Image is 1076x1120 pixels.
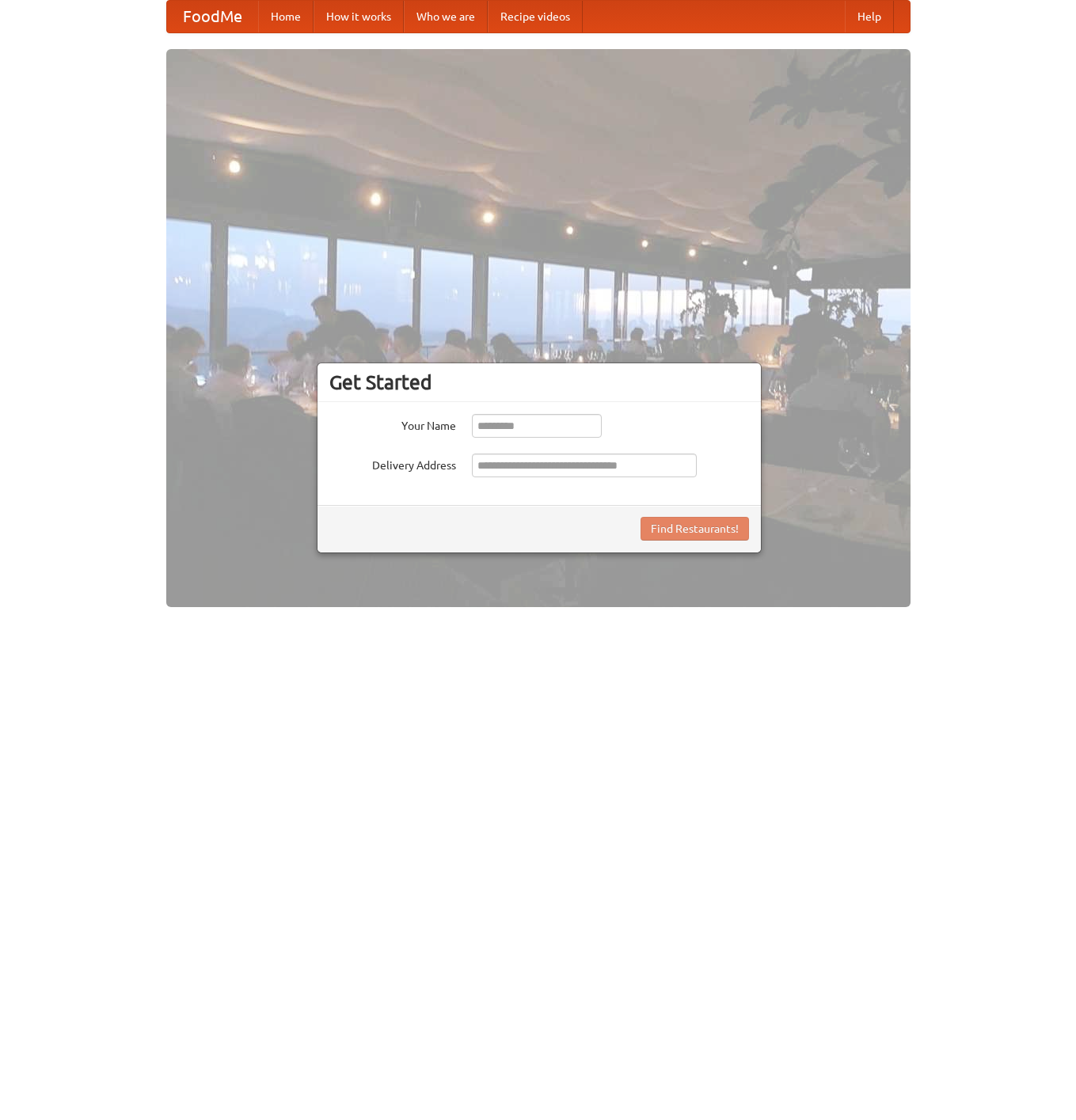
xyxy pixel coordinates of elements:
[167,1,258,32] a: FoodMe
[329,414,456,434] label: Your Name
[488,1,583,32] a: Recipe videos
[258,1,314,32] a: Home
[329,370,749,394] h3: Get Started
[641,517,749,541] button: Find Restaurants!
[845,1,894,32] a: Help
[404,1,488,32] a: Who we are
[314,1,404,32] a: How it works
[329,454,456,473] label: Delivery Address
